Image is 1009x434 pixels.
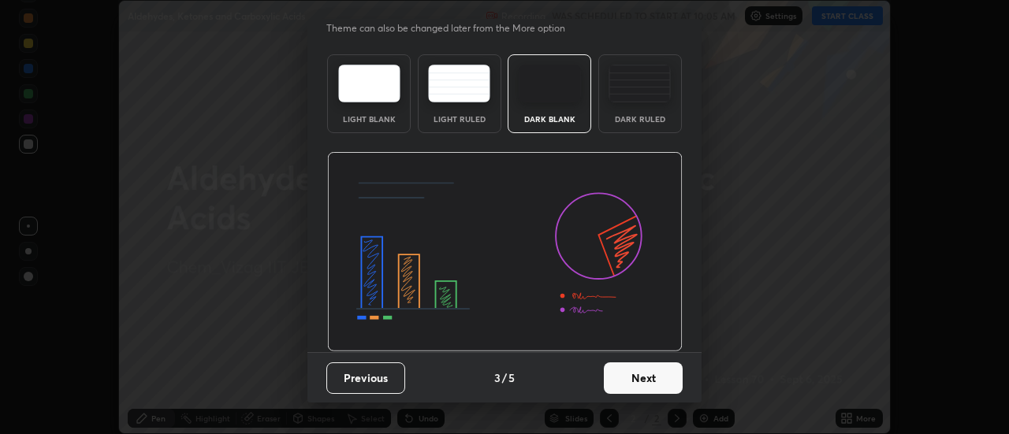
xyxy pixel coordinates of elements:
div: Dark Ruled [609,115,672,123]
div: Light Ruled [428,115,491,123]
p: Theme can also be changed later from the More option [326,21,582,35]
img: darkThemeBanner.d06ce4a2.svg [327,152,683,352]
img: darkRuledTheme.de295e13.svg [609,65,671,102]
img: lightTheme.e5ed3b09.svg [338,65,400,102]
h4: / [502,369,507,386]
div: Dark Blank [518,115,581,123]
button: Previous [326,362,405,394]
button: Next [604,362,683,394]
h4: 3 [494,369,501,386]
h4: 5 [508,369,515,386]
img: darkTheme.f0cc69e5.svg [519,65,581,102]
img: lightRuledTheme.5fabf969.svg [428,65,490,102]
div: Light Blank [337,115,400,123]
